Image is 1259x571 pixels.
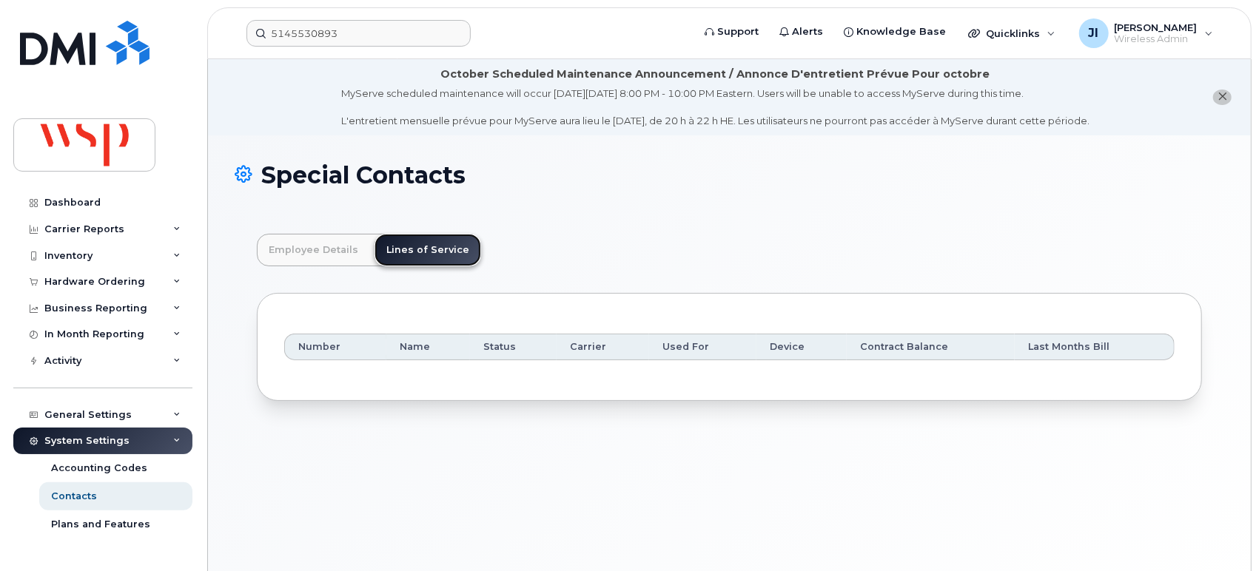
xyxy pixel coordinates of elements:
[1015,334,1175,360] th: Last Months Bill
[386,334,470,360] th: Name
[257,234,370,266] a: Employee Details
[649,334,756,360] th: Used For
[1213,89,1232,105] button: close notification
[847,334,1015,360] th: Contract Balance
[441,67,990,82] div: October Scheduled Maintenance Announcement / Annonce D'entretient Prévue Pour octobre
[235,162,1224,188] h1: Special Contacts
[284,334,386,360] th: Number
[341,87,1090,128] div: MyServe scheduled maintenance will occur [DATE][DATE] 8:00 PM - 10:00 PM Eastern. Users will be u...
[756,334,847,360] th: Device
[375,234,481,266] a: Lines of Service
[557,334,649,360] th: Carrier
[470,334,557,360] th: Status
